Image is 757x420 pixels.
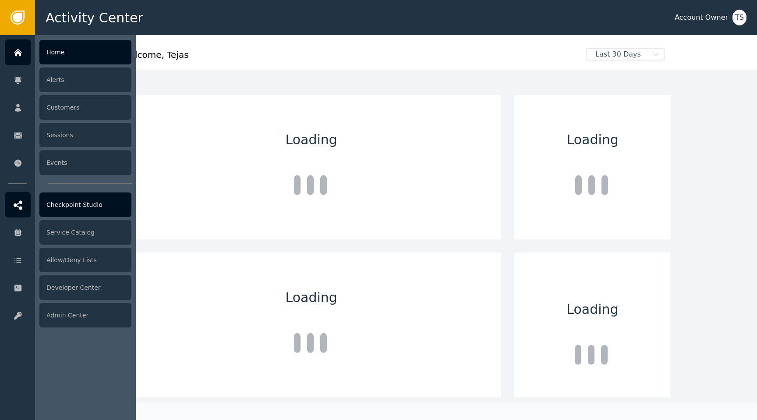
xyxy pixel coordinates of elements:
a: Allow/Deny Lists [5,247,131,273]
a: Sessions [5,122,131,148]
div: Admin Center [39,303,131,327]
span: Activity Center [46,8,143,28]
div: Alerts [39,68,131,92]
button: TS [732,10,746,25]
a: Home [5,39,131,65]
div: Account Owner [675,12,728,23]
span: Loading [286,130,337,149]
span: Loading [566,299,618,319]
a: Developer Center [5,275,131,300]
a: Events [5,150,131,175]
div: Sessions [39,123,131,147]
span: Loading [567,130,619,149]
span: Loading [286,288,337,307]
div: Home [39,40,131,64]
div: Developer Center [39,275,131,300]
a: Customers [5,95,131,120]
div: Events [39,150,131,175]
div: Allow/Deny Lists [39,248,131,272]
a: Checkpoint Studio [5,192,131,217]
a: Alerts [5,67,131,93]
span: Last 30 Days [587,49,650,60]
div: Customers [39,95,131,120]
a: Admin Center [5,303,131,328]
div: Welcome , Tejas [121,48,580,68]
div: Checkpoint Studio [39,192,131,217]
div: Service Catalog [39,220,131,245]
button: Last 30 Days [580,48,671,61]
a: Service Catalog [5,220,131,245]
